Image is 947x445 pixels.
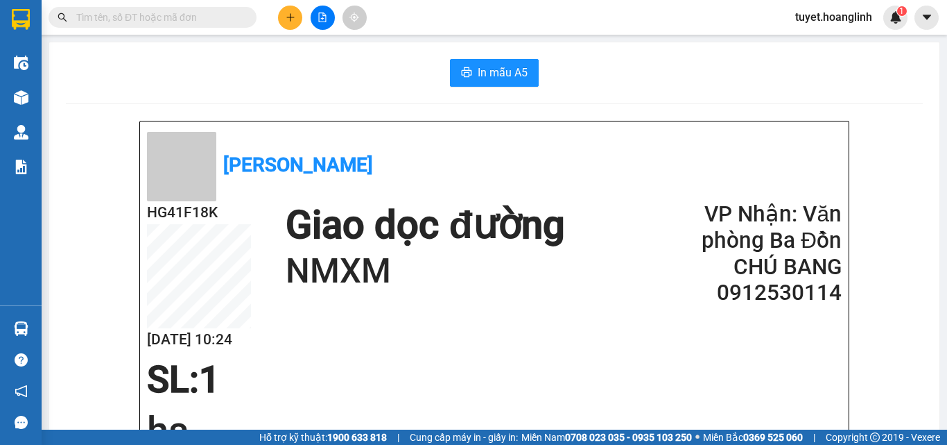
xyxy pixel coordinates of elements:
[14,321,28,336] img: warehouse-icon
[784,8,883,26] span: tuyet.hoanglinh
[813,430,815,445] span: |
[450,59,539,87] button: printerIn mẫu A5
[675,280,842,306] h2: 0912530114
[76,10,240,25] input: Tìm tên, số ĐT hoặc mã đơn
[259,430,387,445] span: Hỗ trợ kỹ thuật:
[327,432,387,443] strong: 1900 633 818
[870,433,880,442] span: copyright
[199,358,220,401] span: 1
[286,201,564,249] h1: Giao dọc đường
[478,64,528,81] span: In mẫu A5
[147,358,199,401] span: SL:
[565,432,692,443] strong: 0708 023 035 - 0935 103 250
[521,430,692,445] span: Miền Nam
[695,435,700,440] span: ⚪️
[14,160,28,174] img: solution-icon
[286,249,564,294] h1: NMXM
[461,67,472,80] span: printer
[889,11,902,24] img: icon-new-feature
[675,201,842,254] h2: VP Nhận: Văn phòng Ba Đồn
[147,328,251,351] h2: [DATE] 10:24
[675,254,842,280] h2: CHÚ BANG
[921,11,933,24] span: caret-down
[223,153,373,176] b: [PERSON_NAME]
[278,6,302,30] button: plus
[14,56,28,70] img: warehouse-icon
[15,385,28,398] span: notification
[58,12,67,22] span: search
[12,9,30,30] img: logo-vxr
[743,432,803,443] strong: 0369 525 060
[410,430,518,445] span: Cung cấp máy in - giấy in:
[899,6,904,16] span: 1
[14,125,28,140] img: warehouse-icon
[14,90,28,105] img: warehouse-icon
[318,12,327,22] span: file-add
[286,12,295,22] span: plus
[15,353,28,367] span: question-circle
[311,6,335,30] button: file-add
[15,416,28,429] span: message
[914,6,939,30] button: caret-down
[397,430,399,445] span: |
[147,201,251,224] h2: HG41F18K
[349,12,359,22] span: aim
[342,6,367,30] button: aim
[703,430,803,445] span: Miền Bắc
[897,6,907,16] sup: 1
